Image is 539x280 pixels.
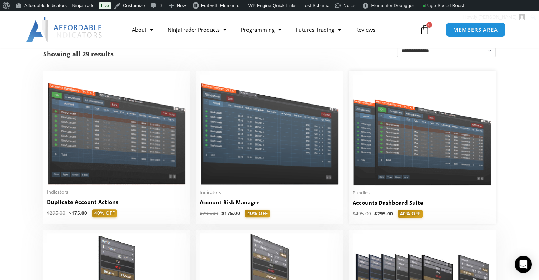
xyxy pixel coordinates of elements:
[374,210,393,217] bdi: 295.00
[92,209,117,217] span: 40% OFF
[26,17,103,42] img: LogoAI | Affordable Indicators – NinjaTrader
[245,210,270,218] span: 40% OFF
[99,2,111,9] a: Live
[125,21,160,38] a: About
[446,22,505,37] a: MEMBERS AREA
[289,21,348,38] a: Futures Trading
[453,27,498,32] span: MEMBERS AREA
[478,14,516,20] span: [PERSON_NAME]
[353,190,492,196] span: Bundles
[426,22,432,28] span: 0
[200,210,203,217] span: $
[69,210,87,216] bdi: 175.00
[234,21,289,38] a: Programming
[353,199,492,207] h2: Accounts Dashboard Suite
[353,210,371,217] bdi: 495.00
[200,199,339,210] a: Account Risk Manager
[47,210,50,216] span: $
[201,3,241,8] span: Edit with Elementor
[200,74,339,185] img: Account Risk Manager
[409,19,440,40] a: 0
[47,189,186,195] span: Indicators
[353,210,355,217] span: $
[200,210,218,217] bdi: 295.00
[374,210,377,217] span: $
[461,11,528,23] a: Howdy,
[47,74,186,185] img: Duplicate Account Actions
[160,21,234,38] a: NinjaTrader Products
[353,199,492,210] a: Accounts Dashboard Suite
[200,199,339,206] h2: Account Risk Manager
[200,189,339,195] span: Indicators
[47,210,65,216] bdi: 295.00
[353,74,492,185] img: Accounts Dashboard Suite
[221,210,224,217] span: $
[125,21,418,38] nav: Menu
[47,198,186,209] a: Duplicate Account Actions
[221,210,240,217] bdi: 175.00
[69,210,71,216] span: $
[47,198,186,206] h2: Duplicate Account Actions
[348,21,383,38] a: Reviews
[515,256,532,273] div: Open Intercom Messenger
[397,44,496,57] select: Shop order
[43,51,114,57] p: Showing all 29 results
[398,210,423,218] span: 40% OFF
